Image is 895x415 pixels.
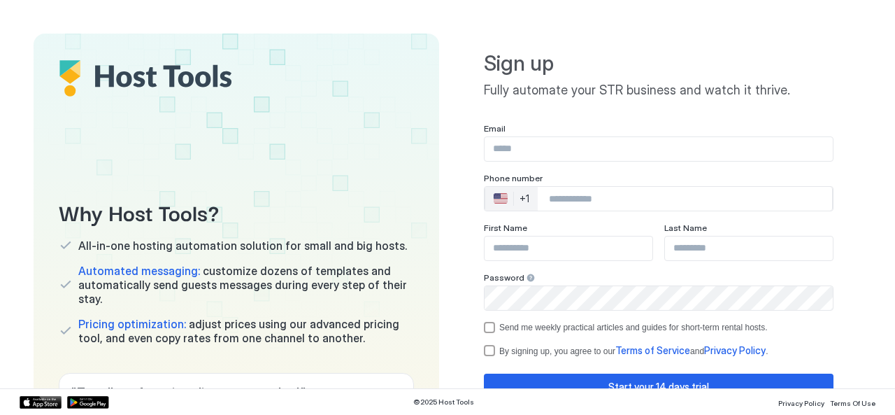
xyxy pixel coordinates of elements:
span: Phone number [484,173,543,183]
input: Input Field [485,237,652,260]
span: Terms Of Use [830,399,875,407]
span: Automated messaging: [78,264,200,278]
a: Privacy Policy [704,346,766,356]
span: All-in-one hosting automation solution for small and big hosts. [78,239,407,253]
span: adjust prices using our advanced pricing tool, and even copy rates from one channel to another. [78,317,414,345]
div: Start your 14 days trial [608,379,709,394]
span: Last Name [664,223,707,233]
span: customize dozens of templates and automatically send guests messages during every step of their s... [78,264,414,306]
div: Countries button [485,187,538,211]
span: First Name [484,223,527,233]
div: 🇺🇸 [494,190,508,207]
input: Phone Number input [538,186,832,211]
a: Terms of Service [615,346,690,356]
span: Terms of Service [615,344,690,356]
div: termsPrivacy [484,344,833,357]
span: " Excellent functionality; great value! " [71,385,402,402]
div: Send me weekly practical articles and guides for short-term rental hosts. [499,323,833,332]
span: Email [484,123,506,134]
span: Password [484,272,524,283]
span: Pricing optimization: [78,317,186,331]
div: optOut [484,322,833,333]
input: Input Field [485,286,833,310]
a: Google Play Store [67,396,109,409]
span: Why Host Tools? [59,196,414,227]
span: Sign up [484,50,833,77]
span: Privacy Policy [704,344,766,356]
span: © 2025 Host Tools [413,398,474,407]
a: Privacy Policy [778,395,824,409]
input: Input Field [485,137,833,161]
div: By signing up, you agree to our and . [499,344,833,357]
a: Terms Of Use [830,395,875,409]
div: +1 [520,192,529,205]
a: App Store [20,396,62,409]
input: Input Field [665,237,833,260]
span: Fully automate your STR business and watch it thrive. [484,83,833,99]
span: Privacy Policy [778,399,824,407]
button: Start your 14 days trial [484,374,833,400]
